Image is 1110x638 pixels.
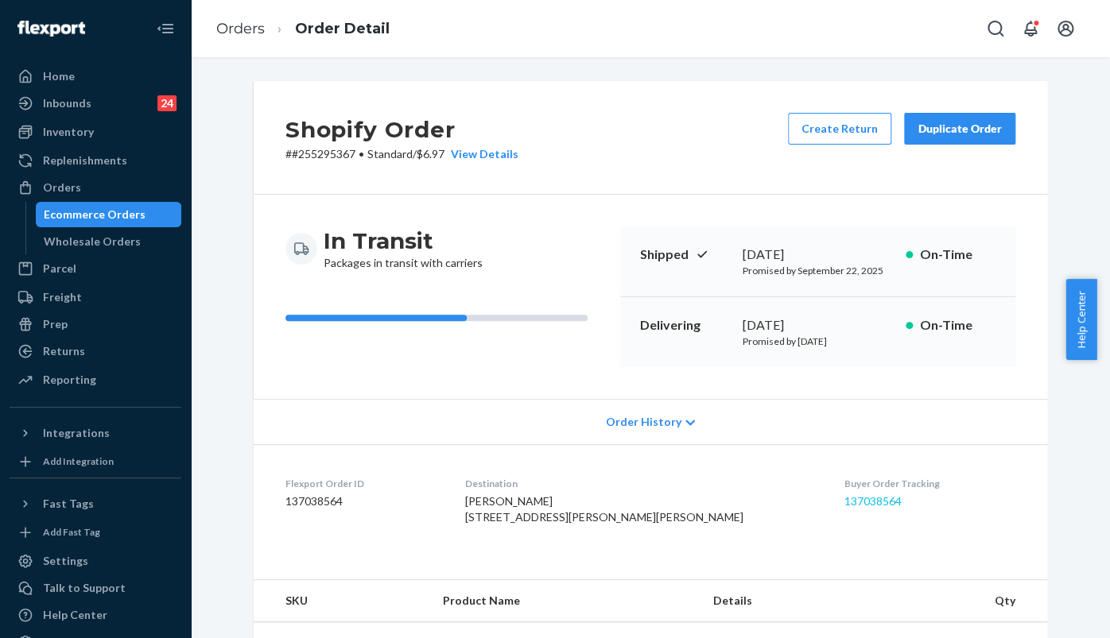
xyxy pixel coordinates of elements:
button: Close Navigation [149,13,181,44]
dd: 137038564 [285,493,440,509]
div: Returns [43,343,85,359]
a: 137038564 [844,494,902,508]
a: Order Detail [295,20,390,37]
div: Integrations [43,425,110,441]
a: Inbounds24 [10,91,181,116]
a: Reporting [10,367,181,392]
div: Ecommerce Orders [44,207,146,222]
a: Freight [10,284,181,310]
ol: breadcrumbs [204,6,402,52]
button: Open Search Box [980,13,1011,44]
button: Fast Tags [10,491,181,516]
div: [DATE] [743,316,893,334]
button: Help Center [1065,279,1096,360]
h2: Shopify Order [285,113,518,146]
a: Orders [216,20,265,37]
div: Add Fast Tag [43,525,100,539]
div: Orders [43,180,81,195]
a: Ecommerce Orders [36,202,182,227]
dt: Flexport Order ID [285,477,440,490]
a: Prep [10,311,181,337]
div: Packages in transit with carriers [324,226,483,271]
button: Open notifications [1015,13,1046,44]
a: Settings [10,548,181,574]
a: Replenishments [10,148,181,173]
a: Add Fast Tag [10,523,181,542]
div: Replenishments [43,153,127,168]
span: [PERSON_NAME] [STREET_ADDRESS][PERSON_NAME][PERSON_NAME] [465,494,743,524]
div: Prep [43,316,68,332]
a: Home [10,64,181,89]
div: Fast Tags [43,496,94,512]
a: Parcel [10,256,181,281]
p: On-Time [919,246,996,264]
p: Promised by September 22, 2025 [743,264,893,277]
div: Home [43,68,75,84]
p: On-Time [919,316,996,334]
span: Standard [367,147,413,160]
button: View Details [444,146,518,162]
th: Product Name [430,580,701,622]
button: Create Return [788,113,891,145]
div: Inbounds [43,95,91,111]
div: Wholesale Orders [44,234,141,249]
button: Duplicate Order [904,113,1015,145]
a: Talk to Support [10,575,181,601]
div: 24 [157,95,177,111]
button: Open account menu [1050,13,1081,44]
div: Inventory [43,124,94,140]
a: Wholesale Orders [36,229,182,254]
dt: Destination [465,477,819,490]
p: Shipped [639,246,730,264]
button: Integrations [10,420,181,446]
div: Freight [43,289,82,305]
div: Reporting [43,372,96,388]
h3: In Transit [324,226,483,255]
a: Help Center [10,602,181,628]
span: Order History [606,414,681,430]
div: Settings [43,553,88,569]
div: Duplicate Order [918,121,1002,137]
a: Add Integration [10,452,181,471]
p: # #255295367 / $6.97 [285,146,518,162]
a: Orders [10,175,181,200]
div: Help Center [43,607,107,623]
p: Promised by [DATE] [743,334,893,348]
div: [DATE] [743,246,893,264]
div: Parcel [43,261,76,276]
a: Inventory [10,119,181,145]
th: SKU [254,580,430,622]
img: Flexport logo [17,21,85,37]
th: Details [701,580,875,622]
dt: Buyer Order Tracking [844,477,1015,490]
p: Delivering [639,316,730,334]
span: • [359,147,364,160]
div: Add Integration [43,454,114,468]
a: Returns [10,338,181,364]
div: Talk to Support [43,580,126,596]
th: Qty [875,580,1047,622]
